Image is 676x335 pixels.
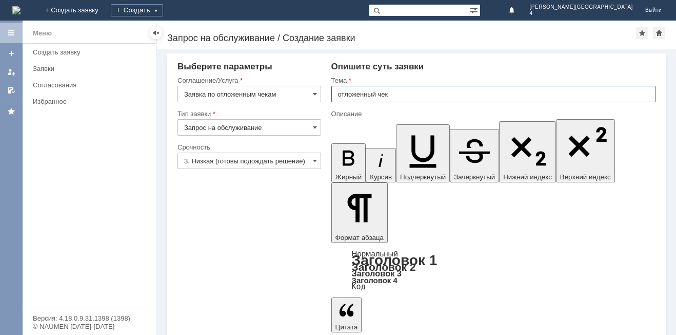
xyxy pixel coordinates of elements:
div: Тема [331,77,653,84]
a: Заголовок 2 [352,261,416,273]
button: Цитата [331,297,362,332]
button: Курсив [366,148,396,182]
div: Избранное [33,98,138,105]
a: Код [352,282,366,291]
div: Заявки [33,65,150,72]
a: Заявки [29,61,154,77]
span: Выберите параметры [177,62,272,71]
span: Курсив [370,173,392,181]
span: Расширенный поиск [470,5,480,14]
a: Заголовок 3 [352,269,402,278]
button: Подчеркнутый [396,124,450,182]
div: Описание [331,110,653,117]
div: Добавить в избранное [636,27,648,39]
span: Подчеркнутый [400,173,446,181]
span: Нижний индекс [503,173,552,181]
div: Согласования [33,81,150,89]
button: Формат абзаца [331,182,388,243]
div: Запрос на обслуживание / Создание заявки [167,33,636,43]
a: Нормальный [352,249,398,258]
div: Создать [111,4,163,16]
span: Зачеркнутый [454,173,495,181]
div: © NAUMEN [DATE]-[DATE] [33,323,146,330]
a: Создать заявку [3,45,19,62]
div: Меню [33,27,52,40]
button: Жирный [331,143,366,182]
button: Верхний индекс [556,119,615,182]
a: Мои заявки [3,64,19,80]
span: Жирный [335,173,362,181]
span: Формат абзаца [335,234,384,241]
a: Мои согласования [3,82,19,99]
div: Создать заявку [33,48,150,56]
a: Перейти на домашнюю страницу [12,6,21,14]
a: Заголовок 1 [352,252,438,268]
div: Версия: 4.18.0.9.31.1398 (1398) [33,315,146,322]
div: Формат абзаца [331,250,655,290]
a: Создать заявку [29,44,154,60]
span: 4 [530,10,633,16]
span: [PERSON_NAME][GEOGRAPHIC_DATA] [530,4,633,10]
div: Скрыть меню [150,27,162,39]
a: Заголовок 4 [352,276,397,285]
div: Тип заявки [177,110,319,117]
button: Зачеркнутый [450,129,499,182]
button: Нижний индекс [499,121,556,182]
div: Срочность [177,144,319,151]
div: Соглашение/Услуга [177,77,319,84]
img: logo [12,6,21,14]
div: Сделать домашней страницей [653,27,665,39]
span: Верхний индекс [560,173,611,181]
span: Цитата [335,323,358,331]
a: Согласования [29,77,154,93]
span: Опишите суть заявки [331,62,424,71]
